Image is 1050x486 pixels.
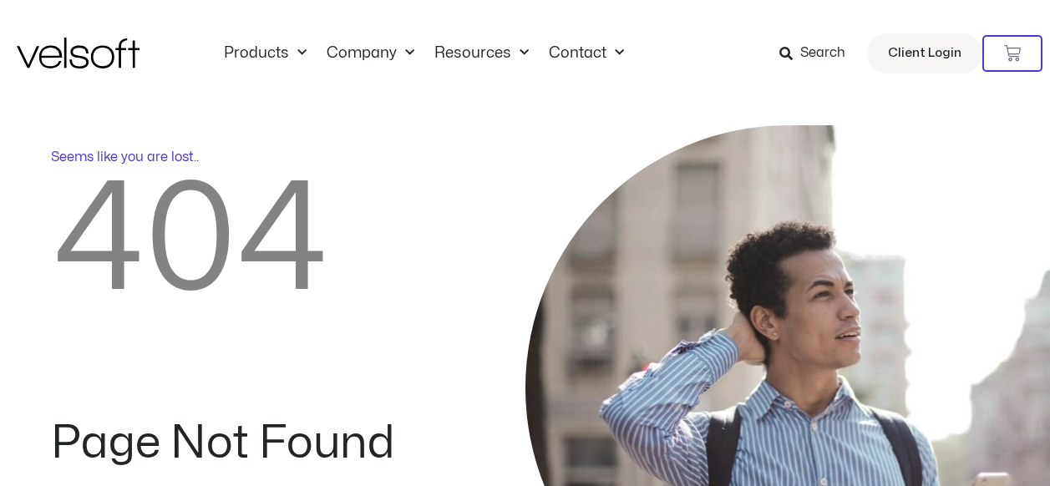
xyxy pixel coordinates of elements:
[17,38,139,68] img: Velsoft Training Materials
[779,39,857,68] a: Search
[51,421,474,466] h2: Page Not Found
[51,147,474,167] p: Seems like you are lost..
[888,43,961,64] span: Client Login
[867,33,982,73] a: Client Login
[800,43,845,64] span: Search
[317,44,424,63] a: CompanyMenu Toggle
[424,44,539,63] a: ResourcesMenu Toggle
[214,44,317,63] a: ProductsMenu Toggle
[214,44,634,63] nav: Menu
[539,44,634,63] a: ContactMenu Toggle
[51,167,474,316] h2: 404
